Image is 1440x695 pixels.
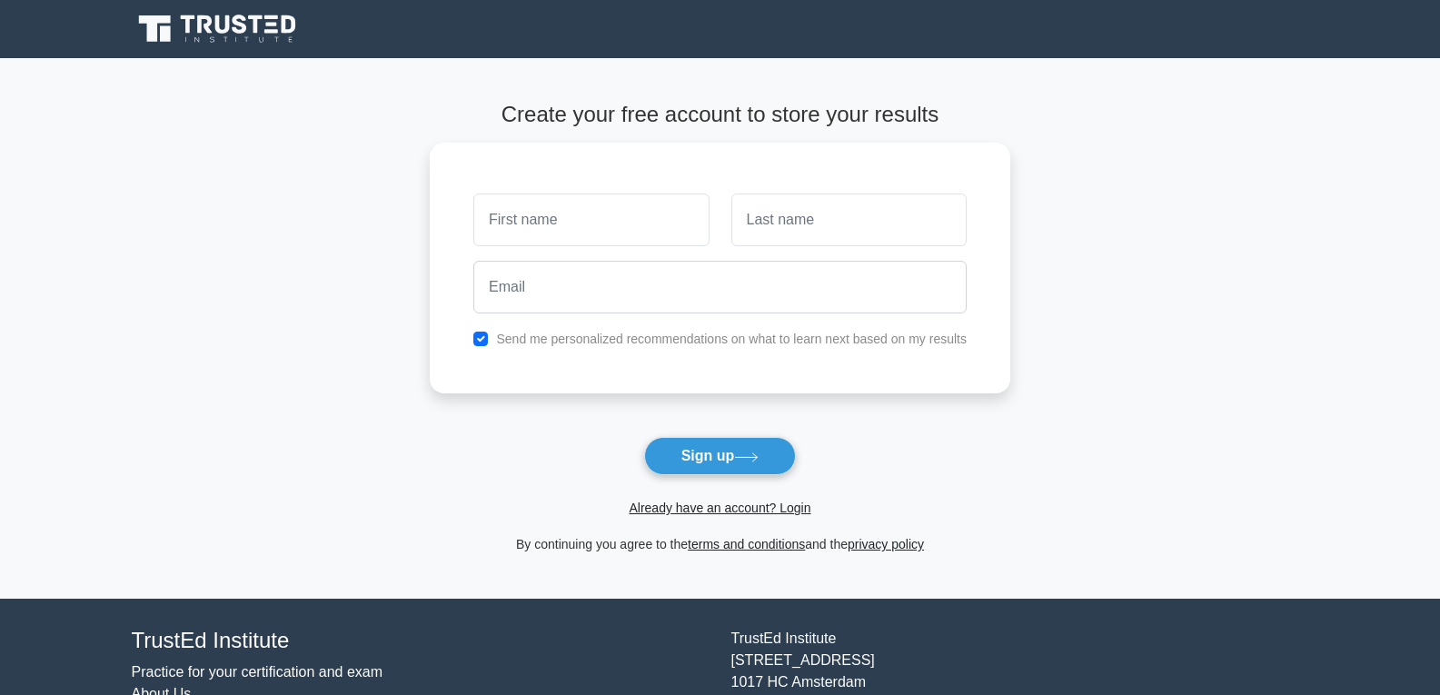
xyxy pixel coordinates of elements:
label: Send me personalized recommendations on what to learn next based on my results [496,332,967,346]
a: privacy policy [848,537,924,551]
h4: Create your free account to store your results [430,102,1010,128]
input: Last name [731,194,967,246]
div: By continuing you agree to the and the [419,533,1021,555]
a: Practice for your certification and exam [132,664,383,680]
a: terms and conditions [688,537,805,551]
button: Sign up [644,437,797,475]
input: Email [473,261,967,313]
a: Already have an account? Login [629,501,810,515]
h4: TrustEd Institute [132,628,710,654]
input: First name [473,194,709,246]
